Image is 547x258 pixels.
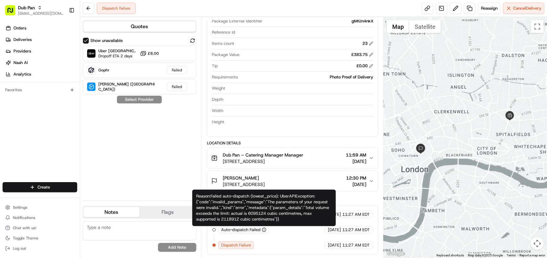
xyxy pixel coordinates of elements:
[212,29,235,35] span: Reference Id
[13,37,32,43] span: Deliveries
[346,152,366,158] span: 11:59 AM
[87,66,95,74] img: Gophr
[385,249,406,258] img: Google
[342,242,370,248] span: 11:27 AM EDT
[18,4,35,11] button: Dub Pan
[6,93,12,99] div: 📗
[346,158,366,165] span: [DATE]
[90,38,123,44] label: Show unavailable
[98,68,110,73] span: Gophr
[3,182,77,192] button: Create
[223,158,303,165] span: [STREET_ADDRESS]
[212,97,223,102] span: Depth
[362,41,373,46] div: 23
[87,83,95,91] img: Stuart (UK)
[192,190,336,226] div: Reason: Failed auto-dispatch (lowest_price): UberAPIException: {"code":"invalid_params","message"...
[3,244,77,253] button: Log out
[223,152,303,158] span: Dub Pan – Catering Manager Manager
[387,20,409,33] button: Show street map
[13,60,28,66] span: Nash AI
[3,223,77,232] button: Chat with us!
[18,11,64,16] button: [EMAIL_ADDRESS][DOMAIN_NAME]
[3,3,66,18] button: Dub Pan[EMAIL_ADDRESS][DOMAIN_NAME]
[3,203,77,212] button: Settings
[409,20,441,33] button: Show satellite imagery
[167,83,187,91] div: Failed
[328,227,341,233] span: [DATE]
[212,74,238,80] span: Requirements
[212,41,234,46] span: Items count
[265,18,373,24] div: gMf2n4nkX
[87,49,95,58] img: Uber UK
[13,225,36,230] span: Chat with us!
[212,18,262,24] span: Package External Identifier
[507,254,516,257] a: Terms
[223,181,265,188] span: [STREET_ADDRESS]
[240,74,373,80] div: Photo Proof of Delivery
[436,253,464,258] button: Keyboard shortcuts
[98,48,137,53] span: Uber [GEOGRAPHIC_DATA]
[207,141,378,146] div: Location Details
[342,212,370,217] span: 11:27 AM EDT
[212,52,239,58] span: Package Value
[64,109,78,113] span: Pylon
[385,249,406,258] a: Open this area in Google Maps (opens a new window)
[503,3,544,14] button: CancelDelivery
[139,207,195,217] button: Flags
[478,3,501,14] button: Reassign
[3,69,80,79] a: Analytics
[3,35,80,45] a: Deliveries
[13,71,31,77] span: Analytics
[3,23,80,33] a: Orders
[52,90,105,102] a: 💻API Documentation
[513,5,542,11] span: Cancel Delivery
[468,254,503,257] span: Map data ©2025 Google
[519,254,545,257] a: Report a map error
[342,227,370,233] span: 11:27 AM EDT
[3,234,77,243] button: Toggle Theme
[13,236,38,241] span: Toggle Theme
[346,175,366,181] span: 12:30 PM
[61,93,103,99] span: API Documentation
[54,93,59,99] div: 💻
[98,82,155,92] span: [PERSON_NAME] ([GEOGRAPHIC_DATA])
[3,213,77,222] button: Notifications
[17,41,106,48] input: Clear
[13,215,35,220] span: Notifications
[212,119,224,125] span: Height
[3,85,77,95] div: Favorites
[148,51,159,56] span: £8.00
[531,237,544,250] button: Map camera controls
[3,46,80,56] a: Providers
[109,63,117,71] button: Start new chat
[221,242,251,248] span: Dispatch Failure
[13,48,31,54] span: Providers
[223,175,259,181] span: [PERSON_NAME]
[98,53,137,59] span: Dropoff ETA 2 days
[22,68,81,73] div: We're available if you need us!
[212,85,225,91] span: Weight
[83,207,139,217] button: Notes
[207,171,378,191] button: [PERSON_NAME][STREET_ADDRESS]12:30 PM[DATE]
[212,108,223,114] span: Width
[6,26,117,36] p: Welcome 👋
[13,25,26,31] span: Orders
[13,93,49,99] span: Knowledge Base
[481,5,498,11] span: Reassign
[207,148,378,168] button: Dub Pan – Catering Manager Manager[STREET_ADDRESS]11:59 AM[DATE]
[140,50,159,57] button: £8.00
[6,6,19,19] img: Nash
[13,205,27,210] span: Settings
[346,181,366,188] span: [DATE]
[356,63,373,69] div: £0.00
[37,184,50,190] span: Create
[4,90,52,102] a: 📗Knowledge Base
[83,21,196,32] button: Quotes
[212,63,218,69] span: Tip
[45,108,78,113] a: Powered byPylon
[13,246,26,251] span: Log out
[351,52,373,58] div: £383.75
[6,61,18,73] img: 1736555255976-a54dd68f-1ca7-489b-9aae-adbdc363a1c4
